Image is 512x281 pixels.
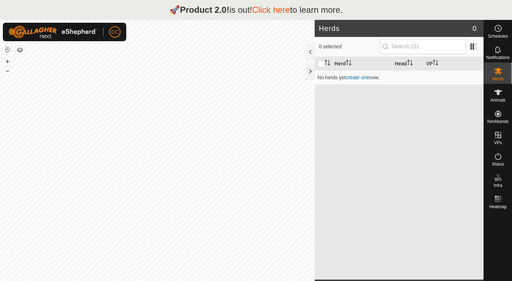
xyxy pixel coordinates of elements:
th: VP [423,57,484,71]
span: Neckbands [487,119,508,124]
p: 🚀 is out! to learn more. [169,4,343,16]
p-sorticon: Activate to sort [346,61,352,66]
th: Head [392,57,423,71]
a: Click here [252,5,290,15]
span: VPs [494,141,502,145]
input: Search (S) [380,39,466,54]
p-sorticon: Activate to sort [325,61,330,66]
strong: Product 2.0! [180,5,229,15]
p-sorticon: Activate to sort [407,61,413,66]
span: 0 selected [319,43,380,50]
span: Herds [492,77,503,81]
img: Gallagher Logo [9,26,97,38]
span: CC [111,28,118,36]
button: Reset Map [3,45,12,54]
span: Animals [490,98,506,102]
span: Infra [494,183,502,188]
button: + [3,57,12,66]
span: 0 [473,23,476,34]
span: Heatmap [489,205,507,209]
a: create one [346,75,369,80]
td: No herds yet now. [315,70,484,85]
button: – [3,66,12,75]
p-sorticon: Activate to sort [433,61,438,66]
span: Notifications [486,55,510,60]
th: Herd [332,57,392,71]
span: Status [492,162,504,166]
span: Schedules [488,34,508,38]
button: Map Layers [16,46,24,54]
h2: Herds [319,24,473,33]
